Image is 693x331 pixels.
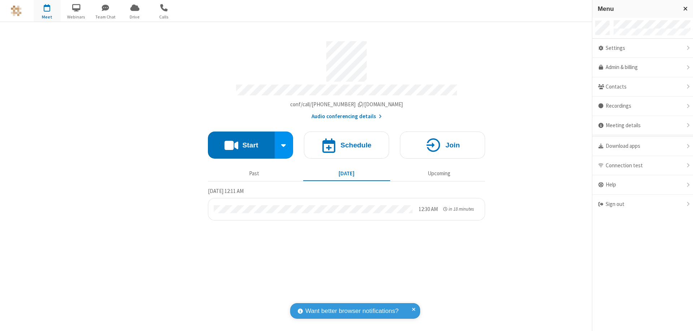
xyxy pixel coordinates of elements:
[396,167,483,180] button: Upcoming
[275,132,293,159] div: Start conference options
[592,156,693,176] div: Connection test
[305,306,398,316] span: Want better browser notifications?
[211,167,298,180] button: Past
[592,96,693,116] div: Recordings
[290,101,403,108] span: Copy my meeting room link
[592,195,693,214] div: Sign out
[400,132,485,159] button: Join
[304,132,389,159] button: Schedule
[290,100,403,109] button: Copy my meeting room linkCopy my meeting room link
[419,205,438,214] div: 12:30 AM
[63,14,90,20] span: Webinars
[208,132,275,159] button: Start
[92,14,119,20] span: Team Chat
[592,175,693,195] div: Help
[151,14,178,20] span: Calls
[340,142,371,149] h4: Schedule
[592,137,693,156] div: Download apps
[121,14,148,20] span: Drive
[592,39,693,58] div: Settings
[592,116,693,136] div: Meeting details
[592,77,693,97] div: Contacts
[303,167,390,180] button: [DATE]
[208,188,244,194] span: [DATE] 12:11 AM
[311,112,382,121] button: Audio conferencing details
[11,5,22,16] img: QA Selenium DO NOT DELETE OR CHANGE
[449,206,474,212] span: in 18 minutes
[208,187,485,220] section: Today's Meetings
[34,14,61,20] span: Meet
[598,5,677,12] h3: Menu
[445,142,460,149] h4: Join
[592,58,693,77] a: Admin & billing
[242,142,258,149] h4: Start
[208,36,485,121] section: Account details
